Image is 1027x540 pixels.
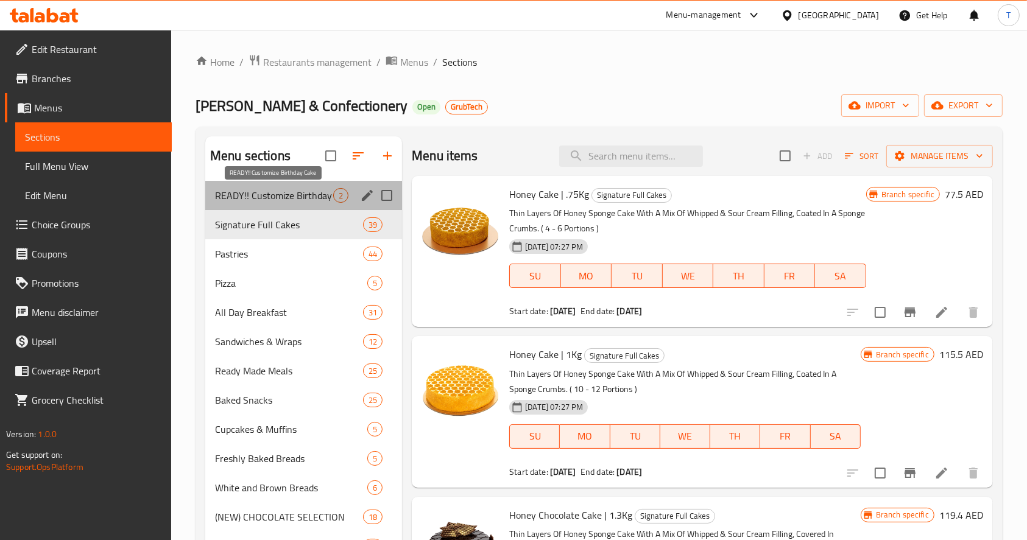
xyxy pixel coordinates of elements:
span: TU [615,427,655,445]
b: [DATE] [616,303,642,319]
span: T [1006,9,1011,22]
span: Promotions [32,276,162,290]
span: Signature Full Cakes [585,349,664,363]
button: MO [561,264,612,288]
span: Choice Groups [32,217,162,232]
div: Freshly Baked Breads5 [205,444,402,473]
span: Menu disclaimer [32,305,162,320]
button: Branch-specific-item [895,458,925,488]
span: [DATE] 07:27 PM [520,241,588,253]
a: Restaurants management [249,54,372,70]
p: Thin Layers Of Honey Sponge Cake With A Mix Of Whipped & Sour Cream Filling, Coated In A Sponge C... [509,206,866,236]
a: Edit menu item [934,466,949,480]
h6: 77.5 AED [945,186,983,203]
span: Open [412,102,440,112]
span: Signature Full Cakes [635,509,715,523]
a: Sections [15,122,172,152]
span: SU [515,267,556,285]
span: (NEW) CHOCOLATE SELECTION [215,510,363,524]
div: items [333,188,348,203]
div: Signature Full Cakes [591,188,672,203]
input: search [559,146,703,167]
div: [GEOGRAPHIC_DATA] [799,9,879,22]
button: SA [811,424,861,449]
span: 12 [364,336,382,348]
span: Pastries [215,247,363,261]
h2: Menu items [412,147,478,165]
span: 18 [364,511,382,523]
span: 25 [364,394,382,406]
button: export [924,94,1003,117]
span: Sort items [837,147,886,166]
span: Full Menu View [25,159,162,174]
a: Edit Menu [15,181,172,210]
span: Pizza [215,276,367,290]
span: READY!! Customize Birthday Cake [215,188,333,203]
span: 5 [368,424,382,435]
span: White and Brown Breads [215,480,367,495]
a: Support.OpsPlatform [6,459,83,475]
b: [DATE] [550,464,576,480]
span: End date: [581,464,615,480]
div: items [363,510,383,524]
div: White and Brown Breads6 [205,473,402,502]
button: delete [959,458,988,488]
a: Edit Restaurant [5,35,172,64]
span: Add item [798,147,837,166]
span: Freshly Baked Breads [215,451,367,466]
button: TU [612,264,663,288]
button: delete [959,298,988,327]
button: SA [815,264,866,288]
span: 5 [368,278,382,289]
span: Cupcakes & Muffins [215,422,367,437]
span: TH [718,267,760,285]
span: Select to update [867,300,893,325]
span: Edit Menu [25,188,162,203]
a: Grocery Checklist [5,385,172,415]
span: Restaurants management [263,55,372,69]
a: Promotions [5,268,172,298]
span: End date: [581,303,615,319]
span: FR [765,427,805,445]
div: READY!! Customize Birthday Cake2edit [205,181,402,210]
span: Get support on: [6,447,62,463]
div: Menu-management [666,8,741,23]
span: Honey Chocolate Cake | 1.3Kg [509,506,632,524]
span: 1.0.0 [38,426,57,442]
span: Coupons [32,247,162,261]
button: Branch-specific-item [895,298,925,327]
div: Sandwiches & Wraps [215,334,363,349]
span: GrubTech [446,102,487,112]
p: Thin Layers Of Honey Sponge Cake With A Mix Of Whipped & Sour Cream Filling, Coated In A Sponge C... [509,366,860,397]
h6: 115.5 AED [939,346,983,363]
span: Branch specific [871,349,934,360]
span: 31 [364,307,382,318]
button: TU [610,424,660,449]
span: TH [715,427,755,445]
span: [PERSON_NAME] & Confectionery [196,92,408,119]
div: items [367,422,383,437]
button: Manage items [886,145,993,167]
li: / [433,55,437,69]
button: SU [509,424,560,449]
span: WE [665,427,705,445]
button: FR [760,424,810,449]
div: items [363,393,383,407]
span: 5 [368,453,382,465]
span: MO [566,267,607,285]
span: Sort [845,149,878,163]
span: 44 [364,248,382,260]
button: MO [560,424,610,449]
nav: breadcrumb [196,54,1003,70]
span: Branches [32,71,162,86]
span: Signature Full Cakes [215,217,363,232]
span: TU [616,267,658,285]
div: Signature Full Cakes [635,509,715,524]
span: Select all sections [318,143,344,169]
h6: 119.4 AED [939,507,983,524]
a: Menus [386,54,428,70]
